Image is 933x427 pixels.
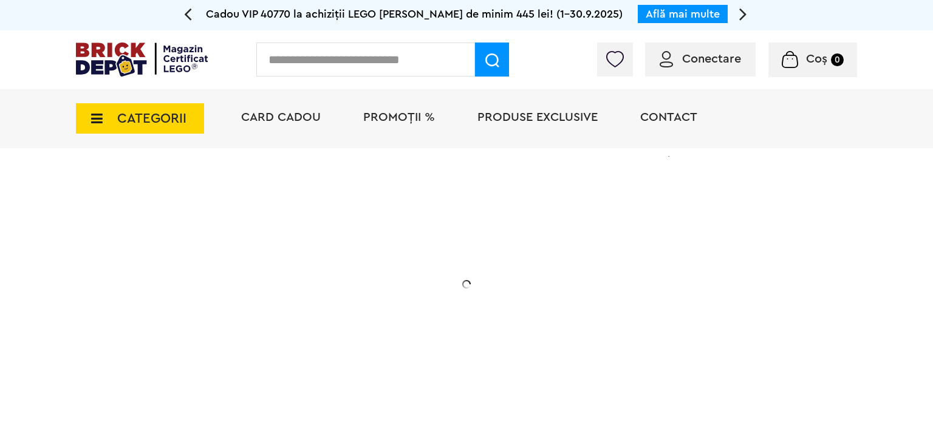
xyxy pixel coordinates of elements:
[646,9,720,19] a: Află mai multe
[831,53,844,66] small: 0
[162,349,405,364] div: Explorează
[806,53,827,65] span: Coș
[682,53,741,65] span: Conectare
[162,214,405,258] h1: 20% Reducere!
[117,112,186,125] span: CATEGORII
[241,111,321,123] a: Card Cadou
[206,9,623,19] span: Cadou VIP 40770 la achiziții LEGO [PERSON_NAME] de minim 445 lei! (1-30.9.2025)
[660,53,741,65] a: Conectare
[477,111,598,123] a: Produse exclusive
[363,111,435,123] a: PROMOȚII %
[640,111,697,123] a: Contact
[162,270,405,321] h2: La două seturi LEGO de adulți achiziționate din selecție! În perioada 12 - [DATE]!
